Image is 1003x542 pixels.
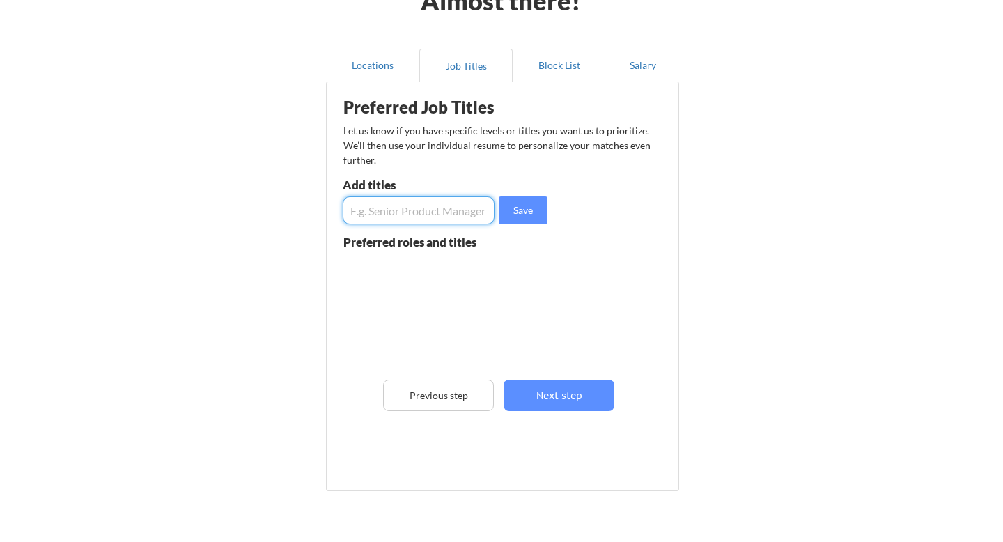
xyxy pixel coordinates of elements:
button: Locations [326,49,419,82]
button: Previous step [383,380,494,411]
button: Next step [504,380,614,411]
div: Let us know if you have specific levels or titles you want us to prioritize. We’ll then use your ... [343,123,652,167]
div: Preferred Job Titles [343,99,519,116]
button: Job Titles [419,49,513,82]
button: Salary [606,49,679,82]
button: Block List [513,49,606,82]
div: Preferred roles and titles [343,236,494,248]
div: Add titles [343,179,491,191]
button: Save [499,196,547,224]
input: E.g. Senior Product Manager [343,196,495,224]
